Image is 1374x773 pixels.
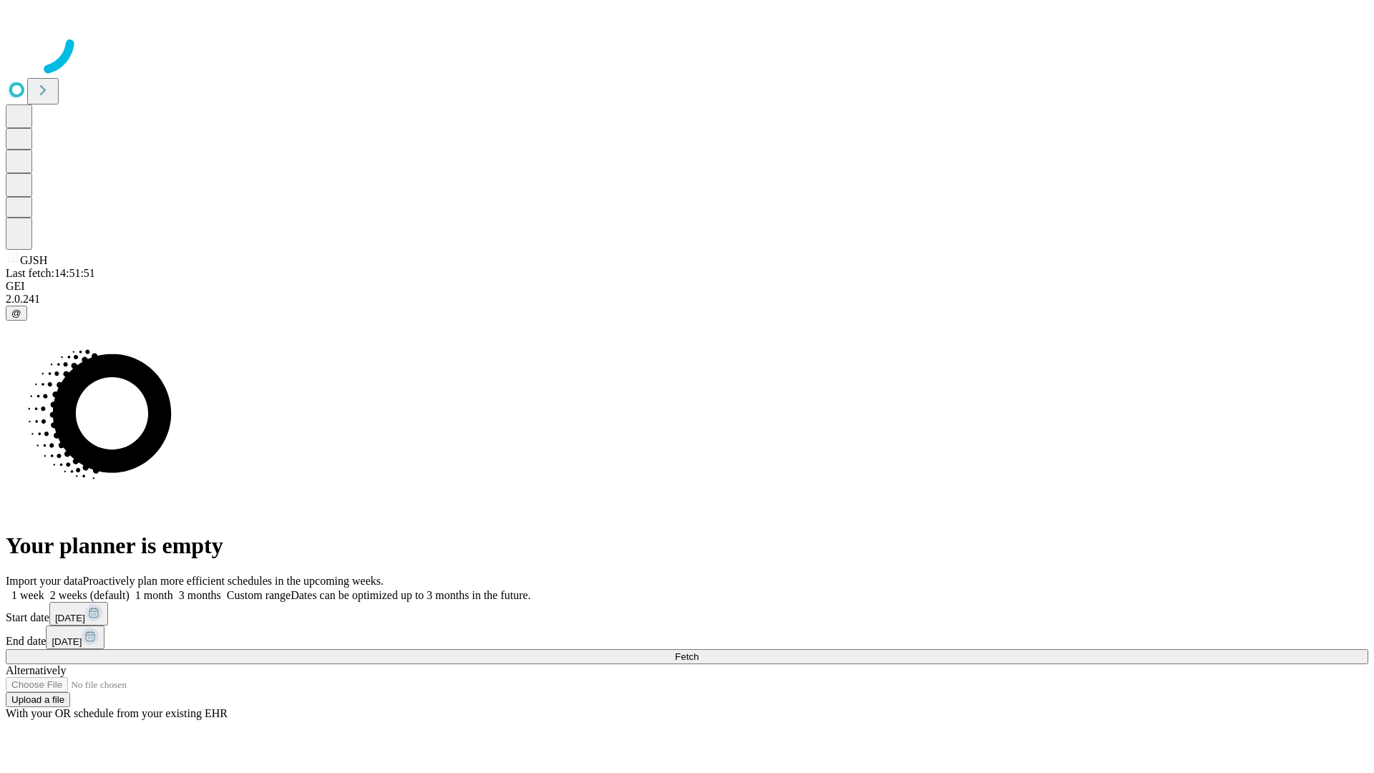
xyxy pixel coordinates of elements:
[6,306,27,321] button: @
[20,254,47,266] span: GJSH
[6,626,1368,649] div: End date
[135,589,173,601] span: 1 month
[46,626,104,649] button: [DATE]
[6,280,1368,293] div: GEI
[6,267,95,279] span: Last fetch: 14:51:51
[227,589,291,601] span: Custom range
[83,575,384,587] span: Proactively plan more efficient schedules in the upcoming weeks.
[6,602,1368,626] div: Start date
[6,293,1368,306] div: 2.0.241
[6,664,66,676] span: Alternatively
[291,589,530,601] span: Dates can be optimized up to 3 months in the future.
[49,602,108,626] button: [DATE]
[52,636,82,647] span: [DATE]
[6,533,1368,559] h1: Your planner is empty
[675,651,698,662] span: Fetch
[6,575,83,587] span: Import your data
[179,589,221,601] span: 3 months
[6,692,70,707] button: Upload a file
[55,613,85,623] span: [DATE]
[6,707,228,719] span: With your OR schedule from your existing EHR
[11,308,21,319] span: @
[6,649,1368,664] button: Fetch
[11,589,44,601] span: 1 week
[50,589,130,601] span: 2 weeks (default)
